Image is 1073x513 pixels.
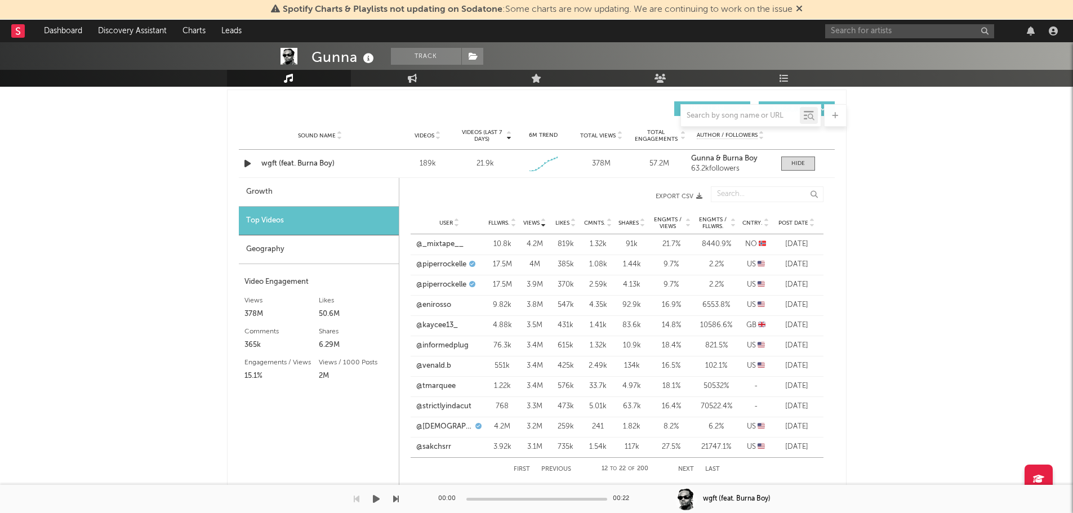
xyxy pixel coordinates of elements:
[776,381,818,392] div: [DATE]
[618,340,646,351] div: 10.9k
[422,193,702,200] button: Export CSV
[488,441,517,453] div: 3.92k
[488,279,517,291] div: 17.5M
[697,320,736,331] div: 10586.6 %
[618,381,646,392] div: 4.97k
[652,279,691,291] div: 9.7 %
[553,381,578,392] div: 576k
[652,381,691,392] div: 18.1 %
[681,111,800,121] input: Search by song name or URL
[523,220,540,226] span: Views
[652,259,691,270] div: 9.7 %
[584,360,612,372] div: 2.49k
[742,381,770,392] div: -
[610,466,617,471] span: to
[541,466,571,472] button: Previous
[213,20,250,42] a: Leads
[691,165,769,173] div: 63.2k followers
[522,441,547,453] div: 3.1M
[584,421,612,432] div: 241
[674,101,750,116] button: UGC(1.4k)
[742,279,770,291] div: US
[652,320,691,331] div: 14.8 %
[439,220,453,226] span: User
[514,466,530,472] button: First
[584,239,612,250] div: 1.32k
[553,401,578,412] div: 473k
[742,441,770,453] div: US
[580,132,616,139] span: Total Views
[584,381,612,392] div: 33.7k
[742,239,770,250] div: NO
[261,158,379,169] a: wgft (feat. Burna Boy)
[758,342,765,349] span: 🇺🇸
[244,338,319,352] div: 365k
[697,441,736,453] div: 21747.1 %
[416,300,451,311] a: @enirosso
[522,259,547,270] div: 4M
[652,360,691,372] div: 16.5 %
[652,340,691,351] div: 18.4 %
[584,300,612,311] div: 4.35k
[584,259,612,270] div: 1.08k
[283,5,502,14] span: Spotify Charts & Playlists not updating on Sodatone
[652,401,691,412] div: 16.4 %
[697,279,736,291] div: 2.2 %
[703,494,771,504] div: wgft (feat. Burna Boy)
[488,381,517,392] div: 1.22k
[742,421,770,432] div: US
[825,24,994,38] input: Search for artists
[522,239,547,250] div: 4.2M
[584,441,612,453] div: 1.54k
[652,441,691,453] div: 27.5 %
[742,340,770,351] div: US
[555,220,569,226] span: Likes
[697,360,736,372] div: 102.1 %
[594,462,656,476] div: 12 22 200
[778,220,808,226] span: Post Date
[488,320,517,331] div: 4.88k
[759,101,835,116] button: Official(60)
[742,320,770,331] div: GB
[697,340,736,351] div: 821.5 %
[553,360,578,372] div: 425k
[416,381,456,392] a: @tmarquee
[416,259,466,270] a: @piperrockelle
[553,239,578,250] div: 819k
[796,5,803,14] span: Dismiss
[584,279,612,291] div: 2.59k
[742,300,770,311] div: US
[36,20,90,42] a: Dashboard
[652,239,691,250] div: 21.7 %
[90,20,175,42] a: Discovery Assistant
[402,158,454,169] div: 189k
[776,401,818,412] div: [DATE]
[416,239,464,250] a: @_mixtape__
[697,300,736,311] div: 6553.8 %
[776,259,818,270] div: [DATE]
[415,132,434,139] span: Videos
[691,155,758,162] strong: Gunna & Burna Boy
[697,132,758,139] span: Author / Followers
[618,441,646,453] div: 117k
[239,178,399,207] div: Growth
[758,423,765,430] span: 🇺🇸
[311,48,377,66] div: Gunna
[488,421,517,432] div: 4.2M
[488,360,517,372] div: 551k
[416,401,471,412] a: @strictlyindacut
[758,281,765,288] span: 🇺🇸
[758,261,765,268] span: 🇺🇸
[488,220,510,226] span: Fllwrs.
[522,360,547,372] div: 3.4M
[522,421,547,432] div: 3.2M
[759,240,766,248] span: 🇳🇴
[678,466,694,472] button: Next
[244,307,319,321] div: 378M
[742,259,770,270] div: US
[584,340,612,351] div: 1.32k
[283,5,792,14] span: : Some charts are now updating. We are continuing to work on the issue
[244,356,319,369] div: Engagements / Views
[488,401,517,412] div: 768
